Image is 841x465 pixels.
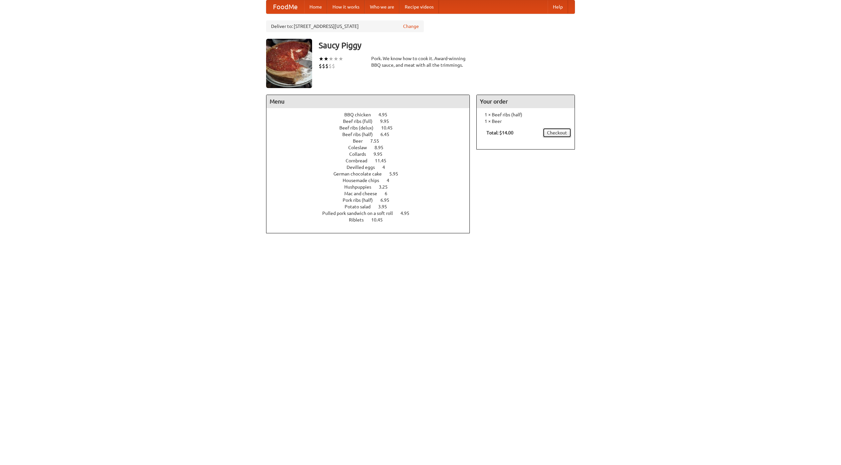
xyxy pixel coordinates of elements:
b: Total: $14.00 [487,130,513,135]
a: Beef ribs (full) 9.95 [343,119,401,124]
li: $ [322,62,325,70]
span: 11.45 [375,158,393,163]
div: Deliver to: [STREET_ADDRESS][US_STATE] [266,20,424,32]
span: BBQ chicken [344,112,377,117]
span: 6.95 [380,198,396,203]
span: 7.55 [370,138,386,144]
span: Collards [349,151,373,157]
span: Coleslaw [348,145,374,150]
span: 8.95 [375,145,390,150]
a: Riblets 10.45 [349,217,395,222]
a: German chocolate cake 5.95 [333,171,410,176]
a: Pulled pork sandwich on a soft roll 4.95 [322,211,421,216]
a: How it works [327,0,365,13]
span: 3.95 [378,204,394,209]
a: Pork ribs (half) 6.95 [343,198,401,203]
a: Hushpuppies 3.25 [344,184,400,190]
a: Beef ribs (half) 6.45 [342,132,401,137]
span: 4.95 [400,211,416,216]
a: Help [548,0,568,13]
span: Pork ribs (half) [343,198,379,203]
span: Potato salad [345,204,377,209]
span: 4 [382,165,392,170]
span: 4.95 [378,112,394,117]
li: $ [332,62,335,70]
h3: Saucy Piggy [319,39,575,52]
a: BBQ chicken 4.95 [344,112,399,117]
a: Recipe videos [399,0,439,13]
li: ★ [338,55,343,62]
li: ★ [324,55,329,62]
h4: Menu [266,95,469,108]
span: 10.45 [371,217,389,222]
a: Change [403,23,419,30]
span: 5.95 [389,171,405,176]
span: 9.95 [374,151,389,157]
span: Hushpuppies [344,184,378,190]
li: $ [329,62,332,70]
span: 10.45 [381,125,399,130]
span: 9.95 [380,119,396,124]
li: 1 × Beef ribs (half) [480,111,571,118]
a: Potato salad 3.95 [345,204,399,209]
span: Cornbread [346,158,374,163]
li: $ [319,62,322,70]
span: 6.45 [380,132,396,137]
img: angular.jpg [266,39,312,88]
span: Beef ribs (half) [342,132,379,137]
a: Coleslaw 8.95 [348,145,396,150]
a: FoodMe [266,0,304,13]
span: Beef ribs (full) [343,119,379,124]
li: 1 × Beer [480,118,571,125]
li: ★ [319,55,324,62]
a: Housemade chips 4 [343,178,401,183]
span: Beer [353,138,369,144]
a: Devilled eggs 4 [347,165,397,170]
a: Beer 7.55 [353,138,391,144]
span: 3.25 [379,184,394,190]
a: Cornbread 11.45 [346,158,398,163]
span: 4 [387,178,396,183]
a: Collards 9.95 [349,151,395,157]
a: Beef ribs (delux) 10.45 [339,125,405,130]
span: German chocolate cake [333,171,388,176]
a: Mac and cheese 6 [344,191,399,196]
span: Pulled pork sandwich on a soft roll [322,211,399,216]
li: ★ [329,55,333,62]
span: Beef ribs (delux) [339,125,380,130]
li: $ [325,62,329,70]
span: Devilled eggs [347,165,381,170]
h4: Your order [477,95,575,108]
a: Home [304,0,327,13]
li: ★ [333,55,338,62]
span: Housemade chips [343,178,386,183]
a: Checkout [543,128,571,138]
span: 6 [385,191,394,196]
div: Pork. We know how to cook it. Award-winning BBQ sauce, and meat with all the trimmings. [371,55,470,68]
a: Who we are [365,0,399,13]
span: Mac and cheese [344,191,384,196]
span: Riblets [349,217,370,222]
